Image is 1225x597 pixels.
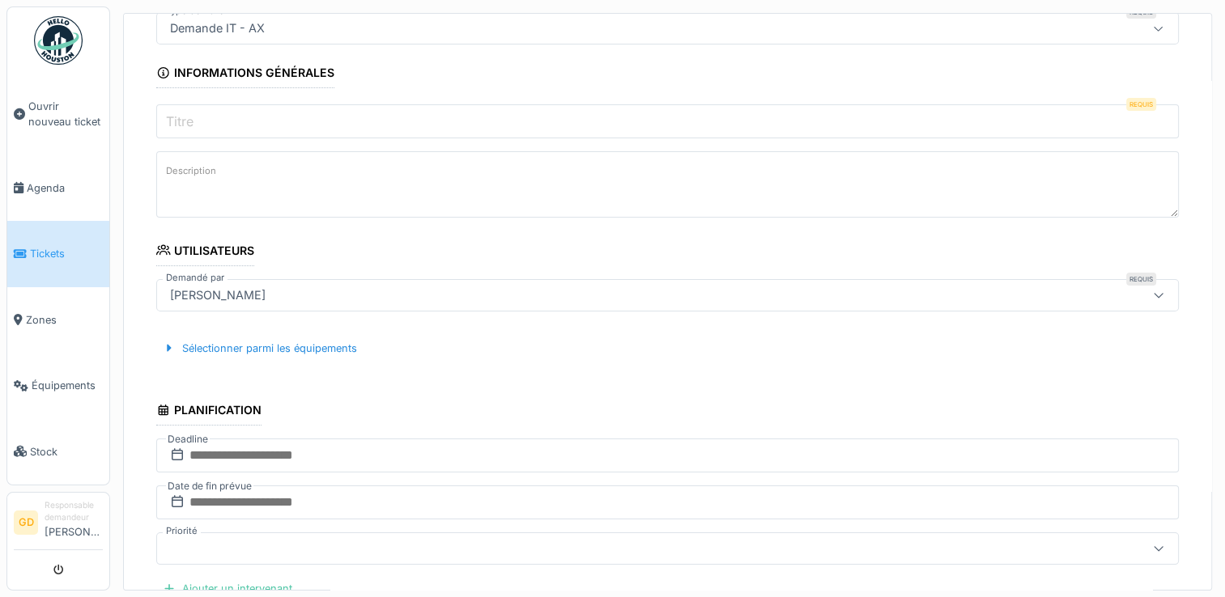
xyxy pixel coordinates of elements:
label: Deadline [166,430,210,448]
span: Stock [30,444,103,459]
div: Demande IT - AX [164,19,271,37]
a: Ouvrir nouveau ticket [7,74,109,155]
label: Priorité [163,524,201,538]
label: Titre [163,112,197,131]
span: Ouvrir nouveau ticket [28,99,103,129]
a: Stock [7,418,109,484]
li: [PERSON_NAME] [45,499,103,546]
label: Demandé par [163,271,228,285]
a: GD Responsable demandeur[PERSON_NAME] [14,499,103,550]
a: Agenda [7,155,109,221]
img: Badge_color-CXgf-gQk.svg [34,16,83,65]
span: Zones [26,312,103,328]
div: Requis [1126,273,1156,286]
div: Utilisateurs [156,239,254,266]
div: Requis [1126,98,1156,111]
label: Date de fin prévue [166,477,253,495]
label: Description [163,161,219,181]
div: Responsable demandeur [45,499,103,524]
li: GD [14,510,38,535]
span: Agenda [27,180,103,196]
a: Tickets [7,221,109,286]
span: Équipements [32,378,103,393]
div: Sélectionner parmi les équipements [156,337,364,359]
div: Informations générales [156,61,334,88]
a: Équipements [7,353,109,418]
div: Planification [156,398,262,426]
span: Tickets [30,246,103,261]
div: [PERSON_NAME] [164,286,272,304]
a: Zones [7,287,109,353]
